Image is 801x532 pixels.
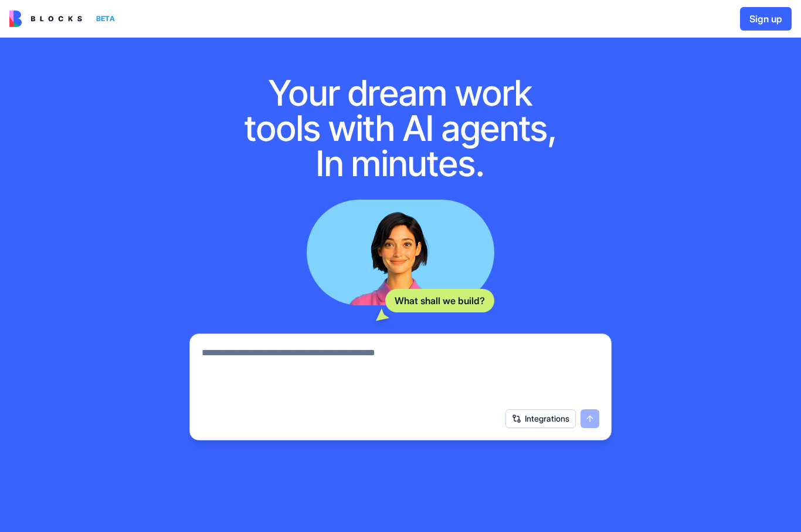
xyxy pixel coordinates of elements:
div: BETA [91,11,120,27]
button: Integrations [505,409,576,428]
a: BETA [9,11,120,27]
h1: Your dream work tools with AI agents, In minutes. [232,75,569,181]
button: Sign up [740,7,792,31]
div: What shall we build? [385,289,494,312]
img: logo [9,11,82,27]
